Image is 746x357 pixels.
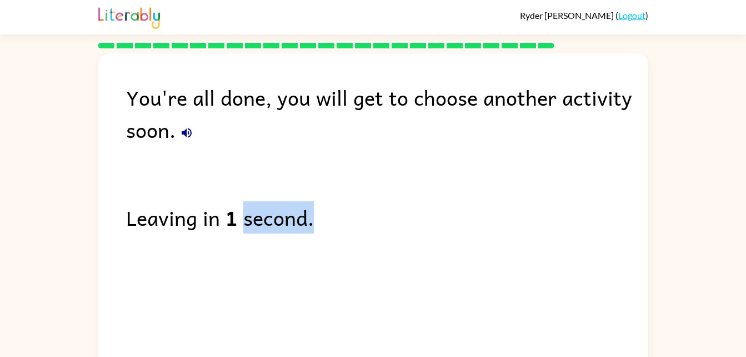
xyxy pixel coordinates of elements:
span: Ryder [PERSON_NAME] [520,10,615,21]
img: Literably [98,4,160,29]
div: Leaving in second. [126,201,648,234]
b: 1 [226,201,238,234]
div: ( ) [520,10,648,21]
div: You're all done, you will get to choose another activity soon. [126,81,648,146]
a: Logout [618,10,645,21]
